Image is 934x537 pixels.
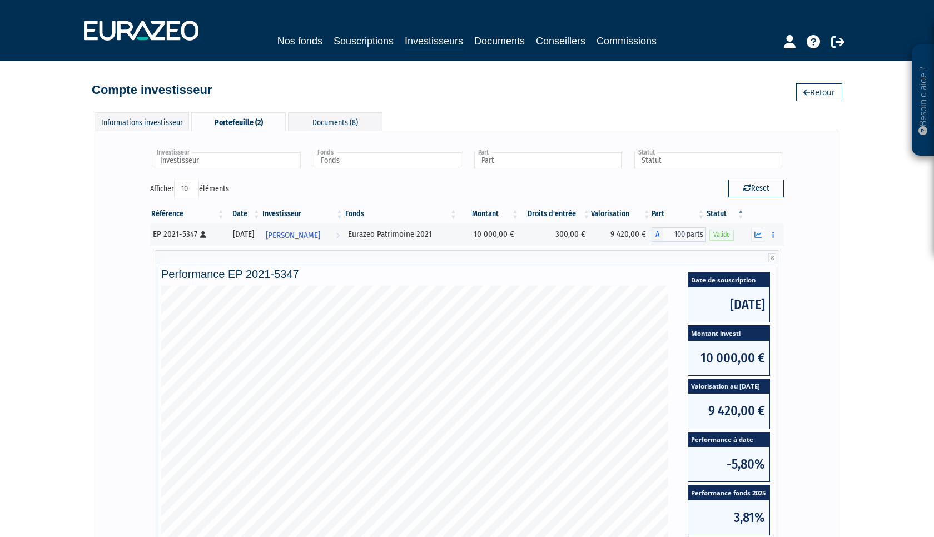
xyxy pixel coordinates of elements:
[688,485,769,500] span: Performance fonds 2025
[706,205,746,223] th: Statut : activer pour trier la colonne par ordre d&eacute;croissant
[688,379,769,394] span: Valorisation au [DATE]
[688,272,769,287] span: Date de souscription
[288,112,382,131] div: Documents (8)
[796,83,842,101] a: Retour
[334,33,394,49] a: Souscriptions
[520,205,591,223] th: Droits d'entrée: activer pour trier la colonne par ordre croissant
[688,432,769,447] span: Performance à date
[277,33,322,49] a: Nos fonds
[688,287,769,322] span: [DATE]
[728,180,784,197] button: Reset
[153,228,222,240] div: EP 2021-5347
[344,205,458,223] th: Fonds: activer pour trier la colonne par ordre croissant
[95,112,189,131] div: Informations investisseur
[652,205,706,223] th: Part: activer pour trier la colonne par ordre croissant
[191,112,286,131] div: Portefeuille (2)
[591,205,652,223] th: Valorisation: activer pour trier la colonne par ordre croissant
[688,500,769,535] span: 3,81%
[261,223,344,246] a: [PERSON_NAME]
[917,51,930,151] p: Besoin d'aide ?
[92,83,212,97] h4: Compte investisseur
[458,205,520,223] th: Montant: activer pour trier la colonne par ordre croissant
[405,33,463,51] a: Investisseurs
[261,205,344,223] th: Investisseur: activer pour trier la colonne par ordre croissant
[688,341,769,375] span: 10 000,00 €
[709,230,734,240] span: Valide
[84,21,198,41] img: 1732889491-logotype_eurazeo_blanc_rvb.png
[226,205,261,223] th: Date: activer pour trier la colonne par ordre croissant
[536,33,585,49] a: Conseillers
[150,205,226,223] th: Référence : activer pour trier la colonne par ordre croissant
[520,223,591,246] td: 300,00 €
[597,33,657,49] a: Commissions
[348,228,454,240] div: Eurazeo Patrimoine 2021
[150,180,229,198] label: Afficher éléments
[474,33,525,49] a: Documents
[688,326,769,341] span: Montant investi
[230,228,257,240] div: [DATE]
[336,225,340,246] i: Voir l'investisseur
[652,227,663,242] span: A
[663,227,706,242] span: 100 parts
[266,225,320,246] span: [PERSON_NAME]
[200,231,206,238] i: [Français] Personne physique
[652,227,706,242] div: A - Eurazeo Patrimoine 2021
[458,223,520,246] td: 10 000,00 €
[688,447,769,481] span: -5,80%
[688,394,769,428] span: 9 420,00 €
[161,268,773,280] h4: Performance EP 2021-5347
[591,223,652,246] td: 9 420,00 €
[174,180,199,198] select: Afficheréléments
